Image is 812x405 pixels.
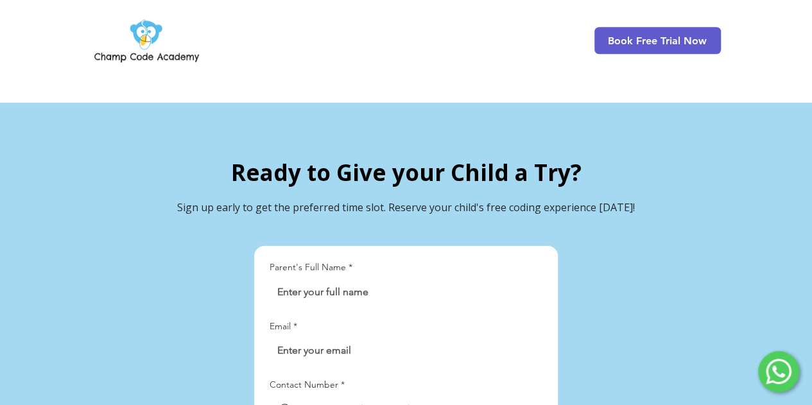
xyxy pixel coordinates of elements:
span: Ready to Give your Child a Try? [231,157,582,187]
a: Book Free Trial Now [594,27,721,54]
input: Email [270,338,535,363]
label: Contact Number [270,379,345,392]
input: Parent's Full Name [270,279,535,305]
span: Book Free Trial Now [608,35,707,47]
label: Email [270,320,297,333]
img: Champ Code Academy Logo PNG.png [92,15,202,65]
span: Sign up early to get the preferred time slot. Reserve your child's free coding experience [DATE]! [177,200,635,214]
label: Parent's Full Name [270,261,352,274]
